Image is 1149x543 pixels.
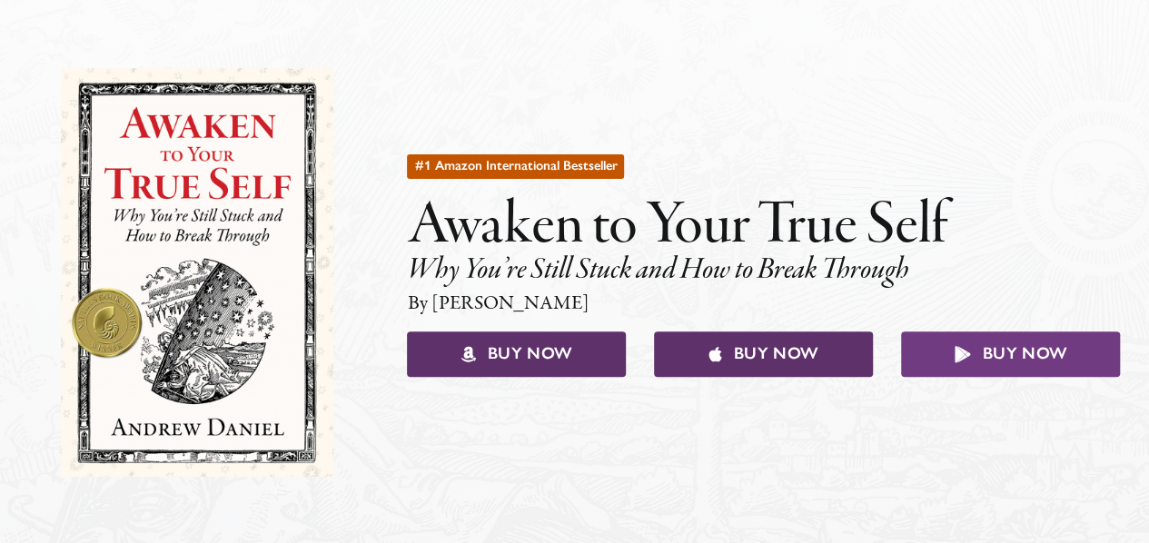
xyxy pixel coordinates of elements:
[654,331,873,377] a: Buy Now
[901,331,1120,377] a: Buy Now
[407,154,624,179] i: #1 Amazon International Bestseller
[407,188,1119,264] h1: Awaken to Your True Self
[983,344,1067,364] span: Buy Now
[61,68,333,477] img: awaken-to-your-true-self-andrew-daniel-cover-gold-nautilus-book-award-25
[488,344,572,364] span: Buy Now
[407,250,908,290] em: Why You’re Still Stuck and How to Break Through
[407,331,626,377] a: Buy Now
[734,344,818,364] span: Buy Now
[407,290,1119,318] p: By [PERSON_NAME]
